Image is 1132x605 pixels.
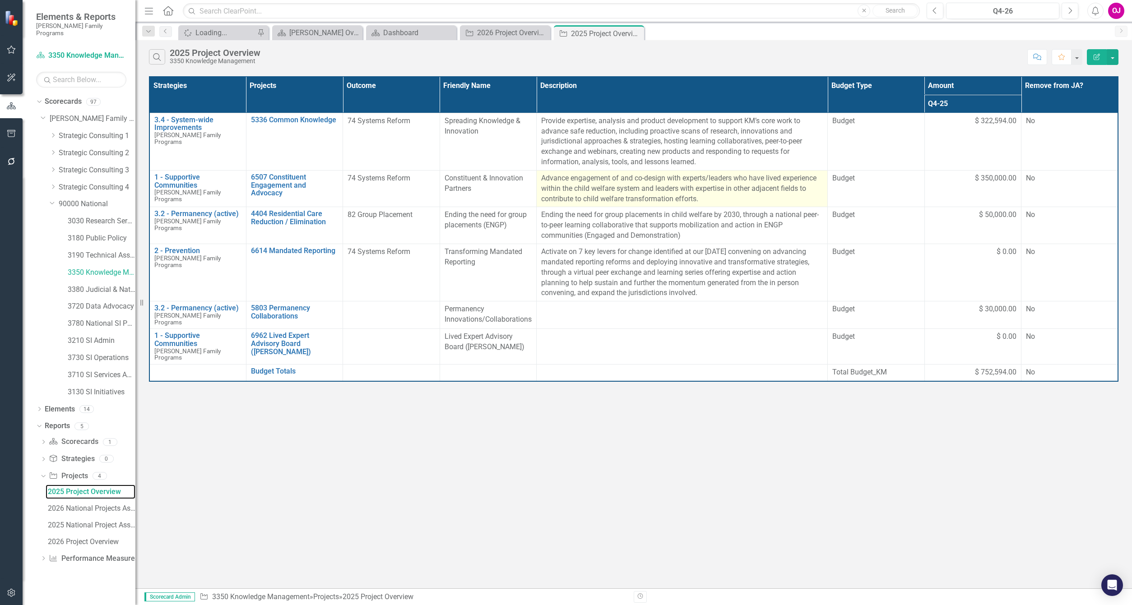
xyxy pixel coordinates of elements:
td: Double-Click to Edit Right Click for Context Menu [149,207,246,244]
span: Budget [832,210,919,220]
a: Budget Totals [251,367,338,375]
span: [PERSON_NAME] Family Programs [154,254,221,268]
td: Double-Click to Edit Right Click for Context Menu [246,207,343,244]
td: Double-Click to Edit [1021,244,1118,301]
span: Search [886,7,905,14]
span: Permanency Innovations/Collaborations [445,305,532,323]
a: Strategies [49,454,94,464]
div: 3350 Knowledge Management [170,58,260,65]
span: $ 0.00 [997,247,1016,257]
a: 3190 Technical Assistance Unit [68,250,135,261]
span: 82 Group Placement [348,210,413,219]
p: Advance engagement of and co-design with experts/leaders who have lived experience within the chi... [541,173,823,204]
div: Open Intercom Messenger [1101,574,1123,596]
a: 5336 Common Knowledge [251,116,338,124]
td: Double-Click to Edit [343,170,440,207]
input: Search ClearPoint... [183,3,920,19]
td: Double-Click to Edit [537,170,828,207]
a: Projects [49,471,88,481]
img: ClearPoint Strategy [5,10,20,26]
td: Double-Click to Edit [1021,170,1118,207]
div: Dashboard [383,27,454,38]
a: 1 - Supportive Communities [154,332,241,347]
a: 90000 National [59,199,135,209]
a: 2025 National Project Assessment [46,518,135,532]
td: Double-Click to Edit [440,301,536,329]
td: Double-Click to Edit Right Click for Context Menu [246,301,343,329]
td: Double-Click to Edit [924,244,1021,301]
a: 4404 Residential Care Reduction / Elimination [251,210,338,226]
a: Scorecards [49,437,98,447]
span: Budget [832,304,919,314]
td: Double-Click to Edit [440,170,536,207]
a: Strategic Consulting 2 [59,148,135,158]
button: Search [872,5,918,17]
a: Strategic Consulting 3 [59,165,135,175]
a: 3130 SI Initiatives [68,387,135,397]
a: Loading... [181,27,255,38]
td: Double-Click to Edit [537,329,828,365]
a: 2026 Project Overview [46,535,135,549]
a: 6507 Constituent Engagement and Advocacy [251,173,338,197]
td: Double-Click to Edit [343,113,440,170]
span: Budget [832,247,919,257]
td: Double-Click to Edit Right Click for Context Menu [149,170,246,207]
button: Q4-26 [946,3,1059,19]
td: Double-Click to Edit [440,244,536,301]
a: 2026 Project Overview [462,27,548,38]
td: Double-Click to Edit [440,113,536,170]
div: 1 [103,438,117,446]
a: 3.2 - Permanency (active) [154,210,241,218]
span: No [1026,210,1035,219]
span: Transforming Mandated Reporting [445,247,522,266]
p: Activate on 7 key levers for change identified at our [DATE] convening on advancing mandated repo... [541,247,823,298]
td: Double-Click to Edit [828,113,924,170]
td: Double-Click to Edit [1021,365,1118,382]
div: 2026 Project Overview [477,27,548,38]
td: Double-Click to Edit Right Click for Context Menu [149,113,246,170]
a: 2026 National Projects Assessment [46,501,135,516]
div: 2026 Project Overview [48,538,135,546]
button: OJ [1108,3,1124,19]
div: 0 [99,455,114,463]
td: Double-Click to Edit [1021,329,1118,365]
span: Scorecard Admin [144,592,195,601]
a: 3030 Research Services [68,216,135,226]
td: Double-Click to Edit [924,329,1021,365]
a: 3350 Knowledge Management [68,268,135,278]
div: 2025 National Project Assessment [48,521,135,529]
a: 3350 Knowledge Management [36,51,126,61]
div: 2025 Project Overview [571,28,642,39]
td: Double-Click to Edit [1021,301,1118,329]
a: 5803 Permanency Collaborations [251,304,338,320]
td: Double-Click to Edit [440,207,536,244]
td: Double-Click to Edit [537,207,828,244]
a: Projects [313,592,339,601]
a: Strategic Consulting 1 [59,131,135,141]
td: Double-Click to Edit Right Click for Context Menu [246,170,343,207]
a: Dashboard [368,27,454,38]
div: 97 [86,98,101,106]
div: 5 [74,422,89,430]
td: Double-Click to Edit [537,301,828,329]
span: Elements & Reports [36,11,126,22]
a: 1 - Supportive Communities [154,173,241,189]
span: Budget [832,173,919,184]
div: Loading... [195,27,255,38]
td: Double-Click to Edit [343,329,440,365]
span: Budget [832,116,919,126]
td: Double-Click to Edit [537,244,828,301]
a: Strategic Consulting 4 [59,182,135,193]
a: Scorecards [45,97,82,107]
span: Budget [832,332,919,342]
a: 3.2 - Permanency (active) [154,304,241,312]
a: Elements [45,404,75,415]
a: Reports [45,421,70,431]
span: $ 50,000.00 [979,210,1016,220]
div: 2025 Project Overview [48,488,135,496]
span: No [1026,305,1035,313]
span: No [1026,247,1035,256]
span: [PERSON_NAME] Family Programs [154,347,221,361]
td: Double-Click to Edit [924,301,1021,329]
